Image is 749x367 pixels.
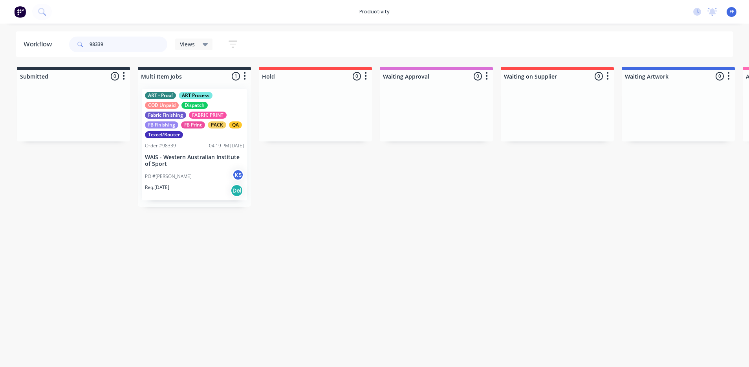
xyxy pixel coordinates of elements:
div: Del [231,184,243,197]
div: QA [229,121,242,128]
div: FB Finishing [145,121,178,128]
div: productivity [355,6,394,18]
div: 04:19 PM [DATE] [209,142,244,149]
input: Search for orders... [90,37,167,52]
span: Views [180,40,195,48]
div: Dispatch [181,102,208,109]
div: Order #98339 [145,142,176,149]
div: Workflow [24,40,56,49]
p: Req. [DATE] [145,184,169,191]
div: FB Print [181,121,205,128]
div: ART Process [179,92,212,99]
div: PACK [208,121,226,128]
p: PO #[PERSON_NAME] [145,173,192,180]
div: KS [232,169,244,181]
div: ART - Proof [145,92,176,99]
div: FABRIC PRINT [189,112,227,119]
div: ART - ProofART ProcessCOD UnpaidDispatchFabric FinishingFABRIC PRINTFB FinishingFB PrintPACKQATex... [142,89,247,200]
p: WAIS - Western Australian Institute of Sport [145,154,244,167]
img: Factory [14,6,26,18]
div: COD Unpaid [145,102,179,109]
span: FF [729,8,734,15]
div: Texcel/Router [145,131,183,138]
div: Fabric Finishing [145,112,186,119]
